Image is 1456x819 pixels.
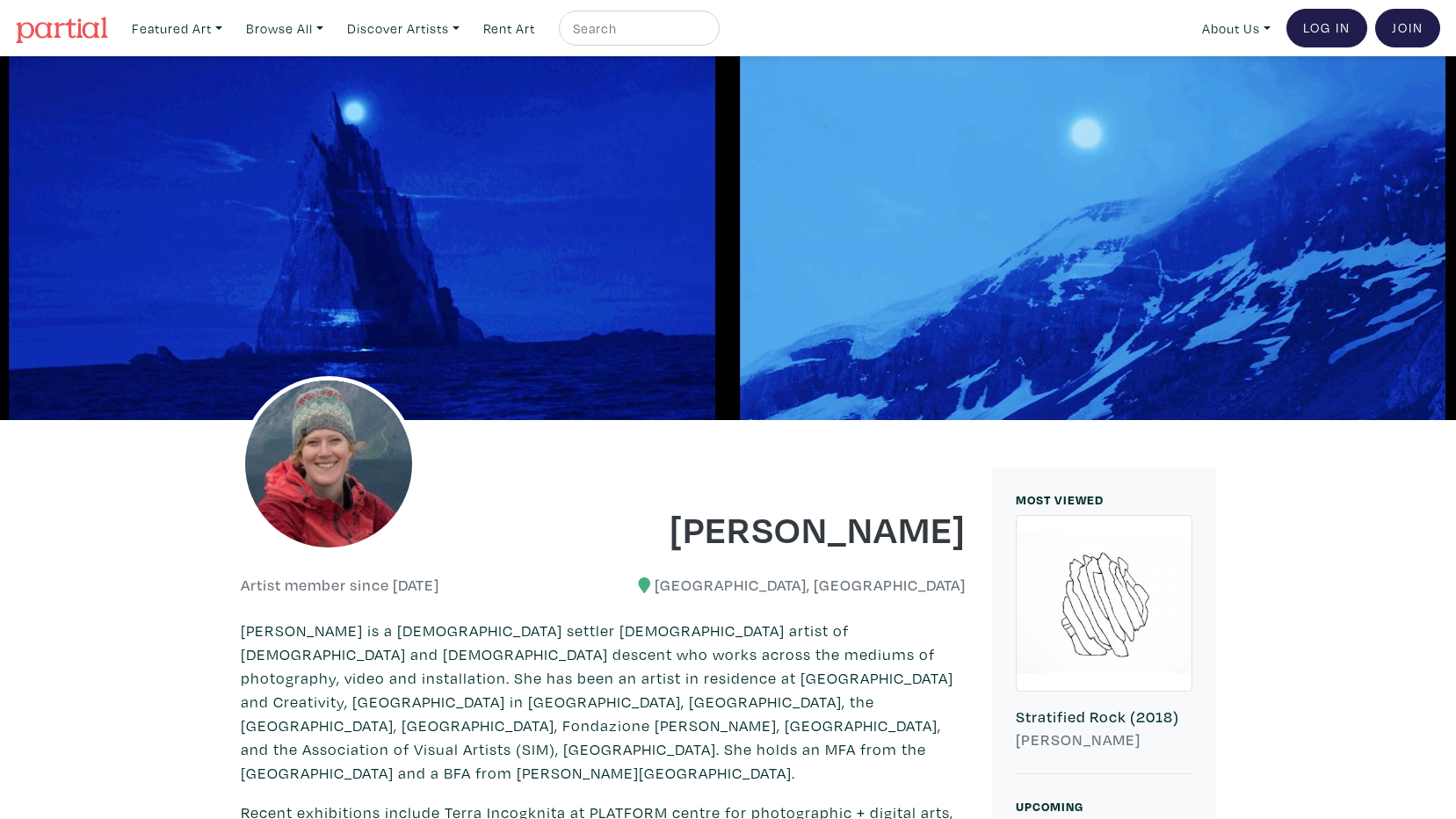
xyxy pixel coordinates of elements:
small: MOST VIEWED [1016,491,1104,508]
a: Join [1375,9,1440,47]
img: phpThumb.php [241,376,417,552]
a: Log In [1286,9,1367,47]
a: Stratified Rock (2018) [PERSON_NAME] [1016,515,1192,774]
a: Browse All [238,11,331,47]
h6: [PERSON_NAME] [1016,730,1192,750]
p: [PERSON_NAME] is a [DEMOGRAPHIC_DATA] settler [DEMOGRAPHIC_DATA] artist of [DEMOGRAPHIC_DATA] and... [241,619,966,785]
a: Featured Art [124,11,230,47]
h6: [GEOGRAPHIC_DATA], [GEOGRAPHIC_DATA] [616,576,966,595]
input: Search [571,18,703,40]
a: About Us [1194,11,1279,47]
h1: [PERSON_NAME] [616,504,966,552]
a: Discover Artists [339,11,467,47]
h6: Stratified Rock (2018) [1016,707,1192,727]
a: Rent Art [475,11,543,47]
h6: Artist member since [DATE] [241,576,439,595]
